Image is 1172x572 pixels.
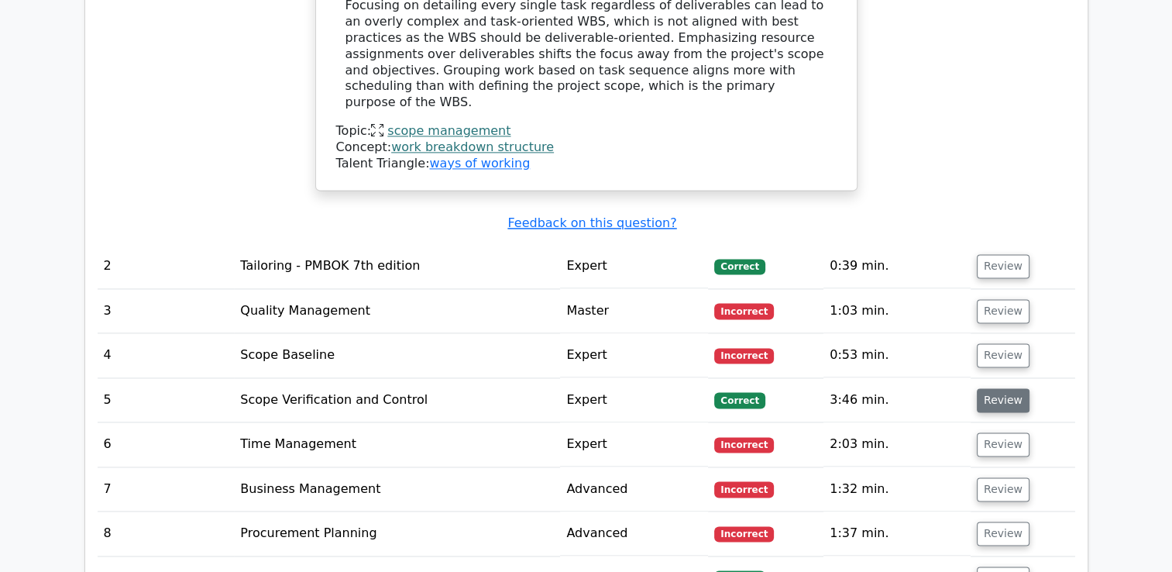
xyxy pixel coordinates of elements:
td: Procurement Planning [234,512,560,556]
td: Expert [560,244,708,288]
div: Concept: [336,140,837,156]
div: Talent Triangle: [336,123,837,171]
td: 2:03 min. [823,422,971,467]
td: Advanced [560,512,708,556]
td: Expert [560,422,708,467]
td: Expert [560,378,708,422]
span: Correct [714,259,765,274]
td: Quality Management [234,289,560,333]
td: Advanced [560,467,708,512]
span: Incorrect [714,303,774,319]
button: Review [977,477,1029,501]
td: 3 [98,289,235,333]
a: ways of working [429,156,530,171]
td: Time Management [234,422,560,467]
td: 1:03 min. [823,289,971,333]
span: Incorrect [714,348,774,364]
button: Review [977,343,1029,367]
td: 3:46 min. [823,378,971,422]
td: 1:32 min. [823,467,971,512]
td: 4 [98,333,235,377]
td: Master [560,289,708,333]
td: 1:37 min. [823,512,971,556]
td: Scope Verification and Control [234,378,560,422]
td: 5 [98,378,235,422]
div: Topic: [336,123,837,140]
td: Business Management [234,467,560,512]
td: 0:39 min. [823,244,971,288]
td: Scope Baseline [234,333,560,377]
td: 8 [98,512,235,556]
td: Expert [560,333,708,377]
td: 0:53 min. [823,333,971,377]
td: 7 [98,467,235,512]
a: Feedback on this question? [507,215,676,230]
button: Review [977,432,1029,457]
a: scope management [387,123,510,138]
a: work breakdown structure [391,140,554,154]
button: Review [977,388,1029,412]
td: 2 [98,244,235,288]
button: Review [977,522,1029,546]
button: Review [977,299,1029,323]
button: Review [977,254,1029,278]
span: Incorrect [714,437,774,453]
td: 6 [98,422,235,467]
span: Correct [714,392,765,408]
span: Incorrect [714,526,774,542]
span: Incorrect [714,481,774,497]
td: Tailoring - PMBOK 7th edition [234,244,560,288]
